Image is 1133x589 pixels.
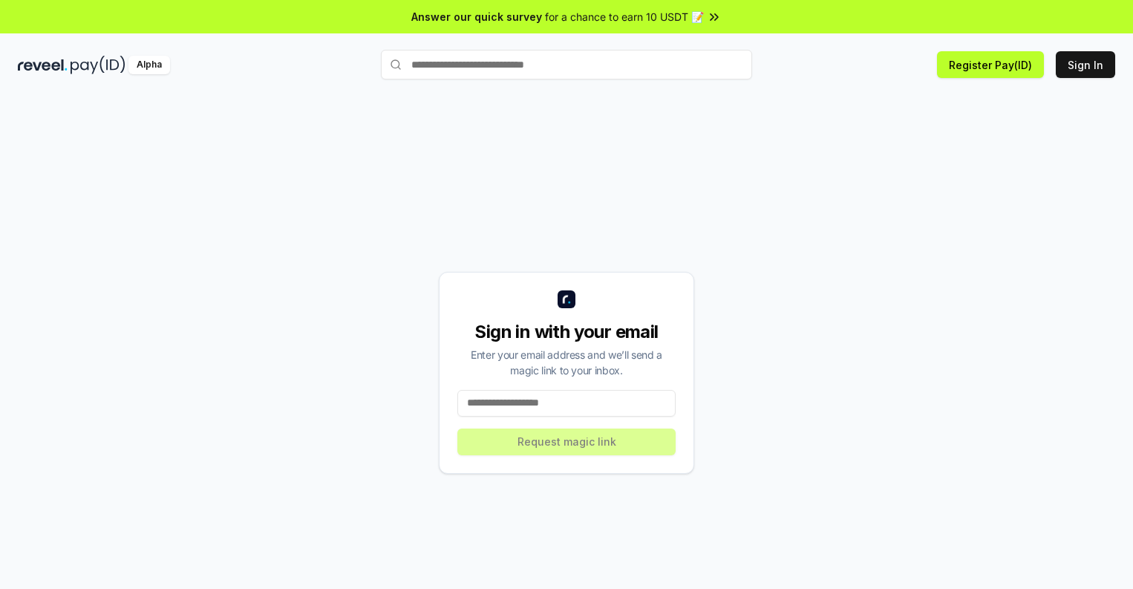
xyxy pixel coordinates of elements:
button: Register Pay(ID) [937,51,1044,78]
img: pay_id [71,56,125,74]
button: Sign In [1056,51,1115,78]
div: Enter your email address and we’ll send a magic link to your inbox. [457,347,676,378]
img: logo_small [558,290,575,308]
div: Sign in with your email [457,320,676,344]
img: reveel_dark [18,56,68,74]
span: Answer our quick survey [411,9,542,25]
div: Alpha [128,56,170,74]
span: for a chance to earn 10 USDT 📝 [545,9,704,25]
